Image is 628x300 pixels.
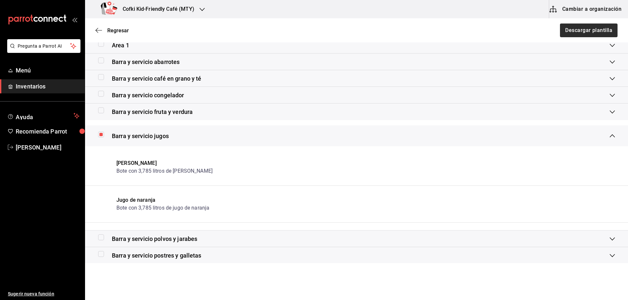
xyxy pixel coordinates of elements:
span: Barra y servicio polvos y jarabes [112,234,197,243]
div: Barra y servicio polvos y jarabes [85,230,628,247]
div: [PERSON_NAME] [116,159,213,167]
h3: Cofki Kid-Friendly Café (MTY) [117,5,194,13]
button: open_drawer_menu [72,17,77,22]
span: Recomienda Parrot [16,127,79,136]
span: Barra y servicio postres y galletas [112,251,201,260]
div: Barra y servicio café en grano y té [85,70,628,87]
span: Pregunta a Parrot AI [18,43,70,50]
button: Descargar plantilla [560,24,618,37]
span: Regresar [107,27,129,34]
button: Regresar [96,27,129,34]
span: Menú [16,66,79,75]
div: Barra y servicio abarrotes [85,54,628,70]
span: Barra y servicio abarrotes [112,57,180,66]
span: Barra y servicio jugos [112,132,169,140]
div: Barra y servicio postres y galletas [85,247,628,264]
span: Ayuda [16,112,71,120]
div: Barra y servicio fruta y verdura [85,103,628,120]
div: Barra y servicio congelador [85,87,628,103]
span: Sugerir nueva función [8,291,79,297]
div: Jugo de naranja [116,196,209,204]
a: Pregunta a Parrot AI [5,47,80,54]
span: Barra y servicio congelador [112,91,184,100]
span: Barra y servicio fruta y verdura [112,107,193,116]
div: Area 1 [85,37,628,54]
span: Area 1 [112,41,129,50]
span: Inventarios [16,82,79,91]
div: Barra y servicio jugos [85,125,628,146]
div: Bote con 3,785 litros de jugo de naranja [116,204,209,212]
span: Barra y servicio café en grano y té [112,74,201,83]
div: Bote con 3,785 litros de [PERSON_NAME] [116,167,213,175]
span: [PERSON_NAME] [16,143,79,152]
button: Pregunta a Parrot AI [7,39,80,53]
